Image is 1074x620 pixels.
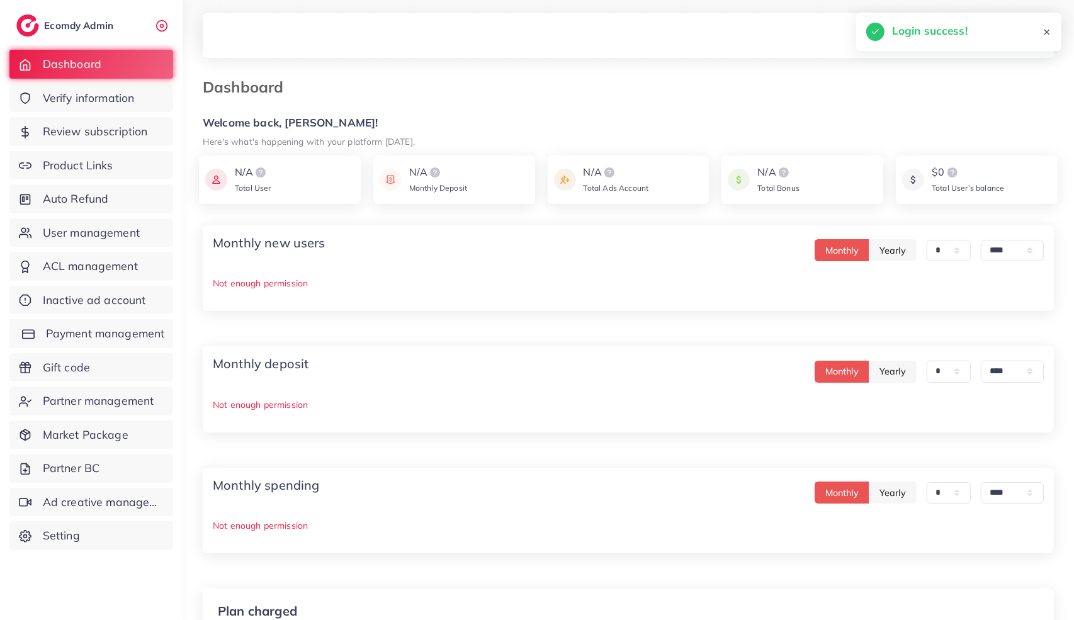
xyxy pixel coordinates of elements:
img: logo [427,165,443,180]
button: Yearly [869,482,917,504]
div: N/A [235,165,271,180]
button: Yearly [869,361,917,383]
img: icon payment [728,165,750,194]
span: Gift code [43,359,90,376]
a: Review subscription [9,117,173,146]
img: icon payment [902,165,924,194]
a: User management [9,218,173,247]
small: Here's what's happening with your platform [DATE]. [203,136,415,147]
p: Not enough permission [213,276,1044,291]
button: Monthly [815,482,869,504]
p: Not enough permission [213,518,1044,533]
a: Verify information [9,84,173,113]
span: Product Links [43,157,113,174]
span: Partner BC [43,460,100,476]
button: Monthly [815,239,869,261]
a: Product Links [9,151,173,180]
img: logo [945,165,960,180]
span: ACL management [43,258,138,274]
div: $0 [932,165,1004,180]
h2: Ecomdy Admin [44,20,116,31]
a: Inactive ad account [9,286,173,315]
img: logo [16,14,39,37]
img: icon payment [380,165,402,194]
button: Yearly [869,239,917,261]
span: User management [43,225,140,241]
h4: Monthly spending [213,478,320,493]
span: Verify information [43,90,135,106]
a: Ad creative management [9,488,173,517]
span: Payment management [46,325,165,342]
span: Setting [43,527,80,544]
span: Partner management [43,393,154,409]
span: Dashboard [43,56,101,72]
a: logoEcomdy Admin [16,14,116,37]
p: Not enough permission [213,397,1044,412]
img: icon payment [205,165,227,194]
span: Monthly Deposit [409,183,467,193]
a: Dashboard [9,50,173,79]
a: Payment management [9,319,173,348]
a: Auto Refund [9,184,173,213]
a: Setting [9,521,173,550]
button: Monthly [815,361,869,383]
img: logo [253,165,268,180]
a: ACL management [9,252,173,281]
span: Total User [235,183,271,193]
a: Partner management [9,386,173,415]
div: N/A [409,165,467,180]
span: Ad creative management [43,494,164,510]
span: Total Ads Account [584,183,649,193]
span: Total Bonus [757,183,800,193]
span: Market Package [43,427,128,443]
img: icon payment [554,165,576,194]
div: N/A [584,165,649,180]
span: Auto Refund [43,191,109,207]
span: Inactive ad account [43,292,146,308]
h4: Monthly deposit [213,356,308,371]
img: logo [776,165,791,180]
div: N/A [757,165,800,180]
span: Review subscription [43,123,148,140]
span: Total User’s balance [932,183,1004,193]
p: Plan charged [218,604,618,619]
h4: Monthly new users [213,235,325,251]
a: Gift code [9,353,173,382]
h5: Welcome back, [PERSON_NAME]! [203,116,1054,130]
img: logo [602,165,617,180]
a: Market Package [9,420,173,449]
h5: Login success! [892,23,968,39]
a: Partner BC [9,454,173,483]
h3: Dashboard [203,78,293,96]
